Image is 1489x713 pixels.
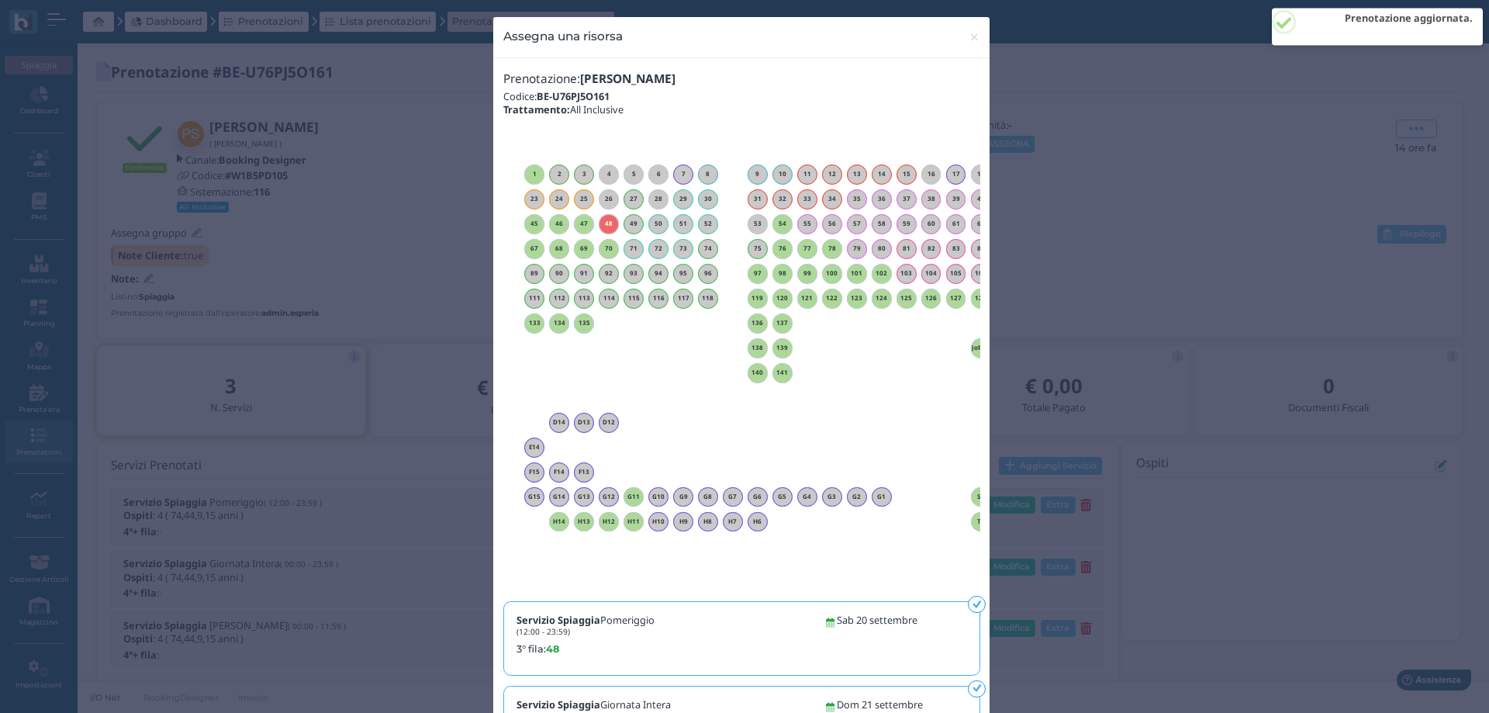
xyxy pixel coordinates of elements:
[797,220,817,227] h6: 55
[822,196,842,202] h6: 34
[503,102,570,116] b: Trattamento:
[648,270,668,277] h6: 94
[946,196,966,202] h6: 39
[797,270,817,277] h6: 99
[516,642,807,656] label: 3° fila:
[624,171,644,178] h6: 5
[872,295,892,302] h6: 124
[698,196,718,202] h6: 30
[748,220,768,227] h6: 53
[837,699,923,710] h5: Dom 21 settembre
[624,518,644,525] h6: H11
[897,295,917,302] h6: 125
[503,91,979,102] h5: Codice:
[599,493,619,500] h6: G12
[524,295,544,302] h6: 111
[921,270,941,277] h6: 104
[524,469,544,476] h6: F15
[673,196,693,202] h6: 29
[574,419,594,426] h6: D13
[549,295,569,302] h6: 112
[624,196,644,202] h6: 27
[624,270,644,277] h6: 93
[969,27,980,47] span: ×
[549,518,569,525] h6: H14
[673,270,693,277] h6: 95
[772,270,793,277] h6: 98
[847,220,867,227] h6: 57
[516,697,600,711] b: Servizio Spiaggia
[772,493,793,500] h6: G5
[698,295,718,302] h6: 118
[1345,13,1473,24] h2: Prenotazione aggiornata.
[822,171,842,178] h6: 12
[946,220,966,227] h6: 61
[648,245,668,252] h6: 72
[897,171,917,178] h6: 15
[872,171,892,178] h6: 14
[648,171,668,178] h6: 6
[673,171,693,178] h6: 7
[516,614,655,636] h5: Pomeriggio
[897,270,917,277] h6: 103
[897,220,917,227] h6: 59
[574,320,594,327] h6: 135
[648,518,668,525] h6: H10
[524,444,544,451] h6: E14
[546,643,559,655] b: 48
[549,320,569,327] h6: 134
[946,295,966,302] h6: 127
[46,12,102,24] span: Assistenza
[822,220,842,227] h6: 56
[797,245,817,252] h6: 77
[748,270,768,277] h6: 97
[698,518,718,525] h6: H8
[822,245,842,252] h6: 78
[516,613,600,627] b: Servizio Spiaggia
[549,493,569,500] h6: G14
[748,295,768,302] h6: 119
[524,171,544,178] h6: 1
[748,245,768,252] h6: 75
[599,245,619,252] h6: 70
[599,171,619,178] h6: 4
[921,245,941,252] h6: 82
[897,196,917,202] h6: 37
[673,220,693,227] h6: 51
[837,614,917,625] h5: Sab 20 settembre
[872,196,892,202] h6: 36
[847,245,867,252] h6: 79
[797,493,817,500] h6: G4
[772,245,793,252] h6: 76
[822,270,842,277] h6: 100
[698,171,718,178] h6: 8
[549,419,569,426] h6: D14
[673,245,693,252] h6: 73
[797,295,817,302] h6: 121
[698,220,718,227] h6: 52
[673,518,693,525] h6: H9
[921,196,941,202] h6: 38
[748,344,768,351] h6: 138
[599,419,619,426] h6: D12
[772,344,793,351] h6: 139
[897,245,917,252] h6: 81
[748,171,768,178] h6: 9
[946,171,966,178] h6: 17
[673,493,693,500] h6: G9
[503,27,623,45] h4: Assegna una risorsa
[723,518,743,525] h6: H7
[872,493,892,500] h6: G1
[624,295,644,302] h6: 115
[847,295,867,302] h6: 123
[921,220,941,227] h6: 60
[549,196,569,202] h6: 24
[580,71,675,87] b: [PERSON_NAME]
[648,196,668,202] h6: 28
[537,89,610,103] b: BE-U76PJ5O161
[574,270,594,277] h6: 91
[772,295,793,302] h6: 120
[549,469,569,476] h6: F14
[574,295,594,302] h6: 113
[648,295,668,302] h6: 116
